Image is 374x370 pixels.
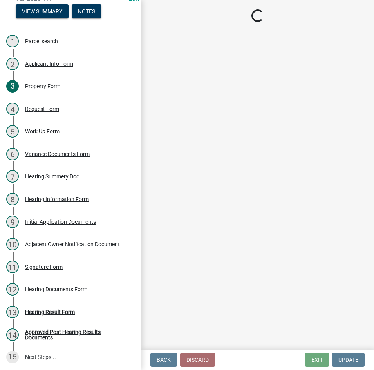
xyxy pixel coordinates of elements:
div: Applicant Info Form [25,61,73,67]
div: Parcel search [25,38,58,44]
div: 13 [6,306,19,318]
button: Back [150,353,177,367]
div: Approved Post Hearing Results Documents [25,329,128,340]
span: Back [157,357,171,363]
div: Hearing Information Form [25,196,89,202]
div: 5 [6,125,19,138]
div: Property Form [25,83,60,89]
div: Work Up Form [25,129,60,134]
div: Initial Application Documents [25,219,96,225]
span: Update [338,357,358,363]
button: Discard [180,353,215,367]
div: Request Form [25,106,59,112]
wm-modal-confirm: Notes [72,9,101,15]
div: Hearing Documents Form [25,287,87,292]
div: 15 [6,351,19,363]
button: View Summary [16,4,69,18]
div: Adjacent Owner Notification Document [25,241,120,247]
div: 14 [6,328,19,341]
div: 8 [6,193,19,205]
div: Hearing Summery Doc [25,174,79,179]
div: 6 [6,148,19,160]
div: 11 [6,261,19,273]
div: Hearing Result Form [25,309,75,315]
div: 7 [6,170,19,183]
button: Exit [305,353,329,367]
button: Notes [72,4,101,18]
div: 2 [6,58,19,70]
div: 3 [6,80,19,92]
div: 1 [6,35,19,47]
div: 9 [6,216,19,228]
button: Update [332,353,365,367]
div: Signature Form [25,264,63,270]
div: 4 [6,103,19,115]
div: 12 [6,283,19,296]
div: Variance Documents Form [25,151,90,157]
div: 10 [6,238,19,250]
wm-modal-confirm: Summary [16,9,69,15]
